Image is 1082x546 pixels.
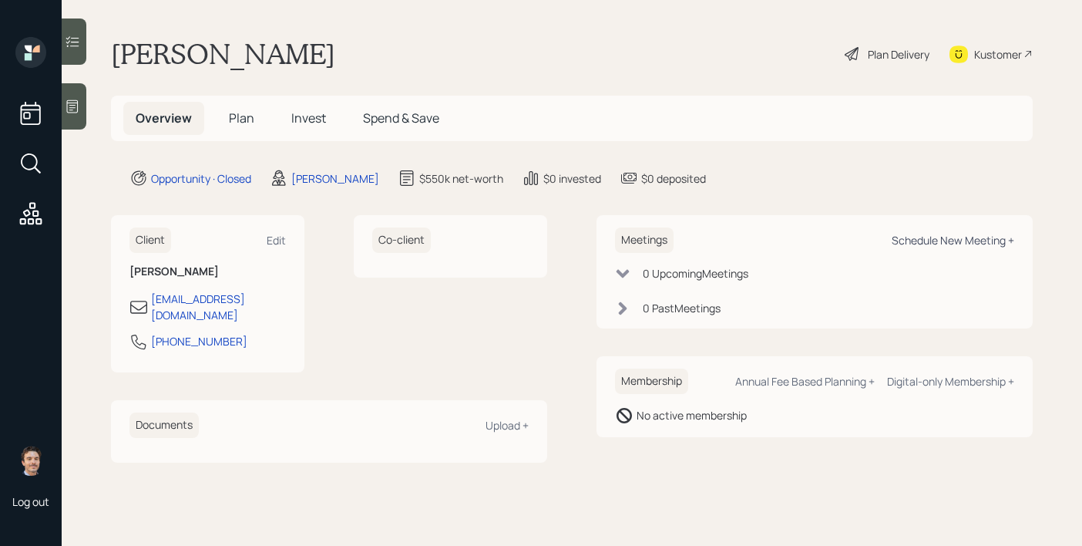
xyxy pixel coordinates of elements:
h6: [PERSON_NAME] [129,265,286,278]
h6: Co-client [372,228,431,253]
span: Invest [291,110,326,126]
div: 0 Upcoming Meeting s [643,265,748,281]
div: Plan Delivery [868,46,929,62]
img: robby-grisanti-headshot.png [15,445,46,476]
div: Annual Fee Based Planning + [735,374,875,389]
div: $0 invested [543,170,601,187]
div: $550k net-worth [419,170,503,187]
span: Overview [136,110,192,126]
div: No active membership [637,407,747,423]
div: Digital-only Membership + [887,374,1014,389]
h6: Documents [129,413,199,438]
div: Schedule New Meeting + [892,233,1014,248]
h6: Client [129,228,171,253]
div: 0 Past Meeting s [643,300,721,316]
span: Spend & Save [363,110,439,126]
h6: Meetings [615,228,674,253]
div: Upload + [486,418,529,433]
h6: Membership [615,369,688,394]
div: Edit [267,233,286,248]
h1: [PERSON_NAME] [111,37,335,71]
div: $0 deposited [641,170,706,187]
span: Plan [229,110,254,126]
div: [EMAIL_ADDRESS][DOMAIN_NAME] [151,291,286,323]
div: Log out [12,494,49,509]
div: [PHONE_NUMBER] [151,333,247,349]
div: Kustomer [974,46,1022,62]
div: [PERSON_NAME] [291,170,379,187]
div: Opportunity · Closed [151,170,251,187]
